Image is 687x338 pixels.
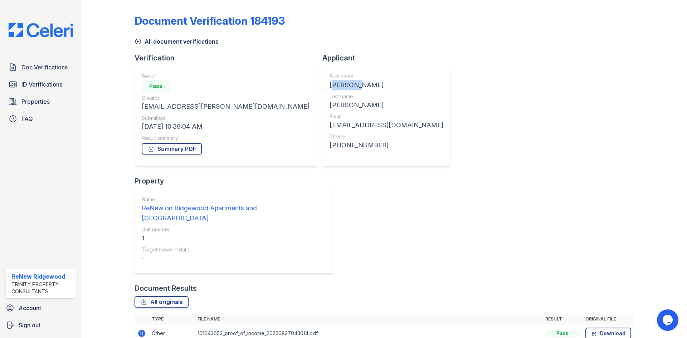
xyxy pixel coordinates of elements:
div: Name [142,196,325,203]
a: Properties [6,94,76,109]
span: Account [19,304,41,312]
div: Result [142,73,310,80]
a: FAQ [6,112,76,126]
div: Email [330,113,443,120]
div: [PERSON_NAME] [330,80,443,90]
a: Doc Verifications [6,60,76,74]
a: Sign out [3,318,79,332]
span: Doc Verifications [21,63,68,72]
div: [DATE] 10:39:04 AM [142,122,310,132]
div: Trinity Property Consultants [11,281,73,295]
div: [EMAIL_ADDRESS][PERSON_NAME][DOMAIN_NAME] [142,102,310,112]
div: Document Verification 184193 [135,14,285,27]
div: [PHONE_NUMBER] [330,140,443,150]
div: Unit number [142,226,325,233]
img: CE_Logo_Blue-a8612792a0a2168367f1c8372b55b34899dd931a85d93a1a3d3e32e68fde9ad4.png [3,23,79,37]
span: FAQ [21,114,33,123]
span: Sign out [19,321,40,329]
span: ID Verifications [21,80,62,89]
div: Pass [142,80,170,92]
a: Account [3,301,79,315]
div: Submitted [142,114,310,122]
th: Result [542,313,583,325]
div: 1 [142,233,325,243]
div: [EMAIL_ADDRESS][DOMAIN_NAME] [330,120,443,130]
div: First name [330,73,443,80]
div: [PERSON_NAME] [330,100,443,110]
div: Last name [330,93,443,100]
a: ID Verifications [6,77,76,92]
div: Creator [142,94,310,102]
div: Target move in date [142,246,325,253]
div: Document Results [135,283,197,293]
th: Type [149,313,195,325]
div: Pass [545,330,580,337]
div: - [142,253,325,263]
a: Summary PDF [142,143,202,155]
div: Property [135,176,338,186]
div: Applicant [322,53,456,63]
a: All document verifications [135,37,219,46]
div: Result summary [142,134,310,142]
div: ReNew on Ridgewood Apartments and [GEOGRAPHIC_DATA] [142,203,325,223]
th: File name [195,313,542,325]
span: Properties [21,97,50,106]
div: Phone [330,133,443,140]
div: ReNew Ridgewood [11,272,73,281]
th: Original file [583,313,634,325]
a: Name ReNew on Ridgewood Apartments and [GEOGRAPHIC_DATA] [142,196,325,223]
div: Verification [135,53,322,63]
a: All originals [135,296,189,308]
iframe: chat widget [657,309,680,331]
